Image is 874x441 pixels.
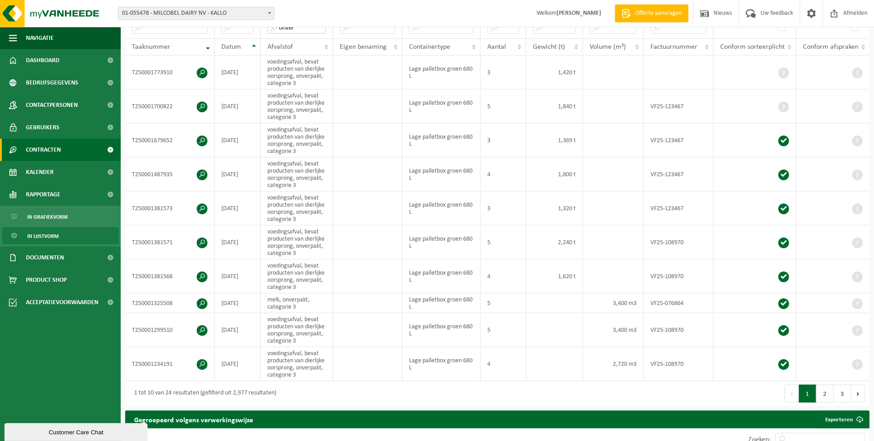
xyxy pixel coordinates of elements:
[644,89,714,123] td: VF25-123467
[221,43,241,51] span: Datum
[130,386,276,402] div: 1 tot 10 van 24 resultaten (gefilterd uit 2,977 resultaten)
[26,291,98,314] span: Acceptatievoorwaarden
[27,228,59,245] span: In lijstvorm
[644,157,714,191] td: VF25-123467
[650,43,697,51] span: Factuurnummer
[2,208,118,225] a: In grafiekvorm
[261,55,333,89] td: voedingsafval, bevat producten van dierlijke oorsprong, onverpakt, categorie 3
[526,225,583,259] td: 2,240 t
[215,123,261,157] td: [DATE]
[720,43,785,51] span: Conform sorteerplicht
[261,225,333,259] td: voedingsafval, bevat producten van dierlijke oorsprong, onverpakt, categorie 3
[402,123,481,157] td: Lage palletbox groen 680 L
[526,259,583,293] td: 1,620 t
[125,89,215,123] td: T250001700822
[267,43,293,51] span: Afvalstof
[533,43,565,51] span: Gewicht (t)
[803,43,858,51] span: Conform afspraken
[215,157,261,191] td: [DATE]
[125,55,215,89] td: T250001773910
[118,7,274,20] span: 01-055478 - MILCOBEL DAIRY NV - KALLO
[4,421,149,441] iframe: chat widget
[26,269,67,291] span: Product Shop
[481,191,526,225] td: 3
[26,161,54,183] span: Kalender
[125,313,215,347] td: T250001299510
[2,227,118,244] a: In lijstvorm
[402,225,481,259] td: Lage palletbox groen 680 L
[583,347,643,381] td: 2,720 m3
[215,55,261,89] td: [DATE]
[799,385,816,403] button: 1
[557,10,601,17] strong: [PERSON_NAME]
[125,411,262,428] h2: Gegroepeerd volgens verwerkingswijze
[526,55,583,89] td: 1,420 t
[851,385,865,403] button: Next
[26,183,60,206] span: Rapportage
[818,411,869,428] a: Exporteren
[644,123,714,157] td: VF25-123467
[481,157,526,191] td: 4
[402,259,481,293] td: Lage palletbox groen 680 L
[340,43,387,51] span: Eigen benaming
[125,293,215,313] td: T250001325508
[481,293,526,313] td: 5
[261,123,333,157] td: voedingsafval, bevat producten van dierlijke oorsprong, onverpakt, categorie 3
[402,313,481,347] td: Lage palletbox groen 680 L
[261,191,333,225] td: voedingsafval, bevat producten van dierlijke oorsprong, onverpakt, categorie 3
[26,139,61,161] span: Contracten
[261,259,333,293] td: voedingsafval, bevat producten van dierlijke oorsprong, onverpakt, categorie 3
[834,385,851,403] button: 3
[215,313,261,347] td: [DATE]
[125,225,215,259] td: T250001381571
[583,313,643,347] td: 3,400 m3
[118,7,274,20] span: 01-055478 - MILCOBEL DAIRY NV - KALLO
[402,157,481,191] td: Lage palletbox groen 680 L
[402,89,481,123] td: Lage palletbox groen 680 L
[26,27,54,49] span: Navigatie
[644,225,714,259] td: VF25-108970
[526,123,583,157] td: 1,369 t
[402,293,481,313] td: Lage palletbox groen 680 L
[526,191,583,225] td: 1,320 t
[633,9,684,18] span: Offerte aanvragen
[215,259,261,293] td: [DATE]
[615,4,688,22] a: Offerte aanvragen
[481,55,526,89] td: 3
[261,89,333,123] td: voedingsafval, bevat producten van dierlijke oorsprong, onverpakt, categorie 3
[644,313,714,347] td: VF25-108970
[261,313,333,347] td: voedingsafval, bevat producten van dierlijke oorsprong, onverpakt, categorie 3
[785,385,799,403] button: Previous
[402,347,481,381] td: Lage palletbox groen 680 L
[26,116,59,139] span: Gebruikers
[26,72,78,94] span: Bedrijfsgegevens
[27,208,68,225] span: In grafiekvorm
[215,191,261,225] td: [DATE]
[481,123,526,157] td: 3
[26,246,64,269] span: Documenten
[215,89,261,123] td: [DATE]
[487,43,506,51] span: Aantal
[409,43,450,51] span: Containertype
[261,293,333,313] td: melk, onverpakt, categorie 3
[26,94,78,116] span: Contactpersonen
[481,225,526,259] td: 5
[215,293,261,313] td: [DATE]
[261,347,333,381] td: voedingsafval, bevat producten van dierlijke oorsprong, onverpakt, categorie 3
[125,259,215,293] td: T250001381568
[261,157,333,191] td: voedingsafval, bevat producten van dierlijke oorsprong, onverpakt, categorie 3
[816,385,834,403] button: 2
[644,347,714,381] td: VF25-108970
[125,123,215,157] td: T250001679652
[125,347,215,381] td: T250001234191
[583,293,643,313] td: 3,400 m3
[526,157,583,191] td: 1,800 t
[481,313,526,347] td: 5
[481,347,526,381] td: 4
[132,43,170,51] span: Taaknummer
[125,157,215,191] td: T250001487935
[26,49,59,72] span: Dashboard
[215,347,261,381] td: [DATE]
[590,43,626,51] span: Volume (m³)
